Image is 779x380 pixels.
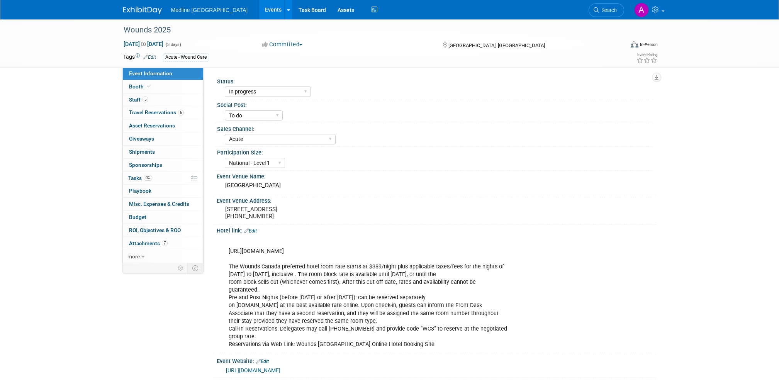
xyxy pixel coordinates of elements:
span: Medline [GEOGRAPHIC_DATA] [171,7,248,13]
span: Booth [129,83,153,90]
span: [DATE] [DATE] [123,41,164,47]
a: Sponsorships [123,159,203,171]
div: Event Venue Name: [217,171,656,180]
a: Shipments [123,146,203,158]
a: ROI, Objectives & ROO [123,224,203,237]
div: Event Venue Address: [217,195,656,205]
a: Playbook [123,185,203,197]
a: Booth [123,80,203,93]
a: Edit [244,228,257,234]
div: Event Website: [217,355,656,365]
div: [GEOGRAPHIC_DATA] [222,180,650,192]
span: more [127,253,140,260]
div: Participation Size: [217,147,653,156]
div: Sales Channel: [217,123,653,133]
span: ROI, Objectives & ROO [129,227,181,233]
span: Budget [129,214,146,220]
a: Travel Reservations6 [123,106,203,119]
a: Attachments7 [123,237,203,250]
a: Tasks0% [123,172,203,185]
img: Angela Douglas [634,3,649,17]
span: Staff [129,97,148,103]
div: In-Person [640,42,658,47]
span: Giveaways [129,136,154,142]
span: Asset Reservations [129,122,175,129]
a: Giveaways [123,132,203,145]
span: 5 [143,97,148,102]
span: Misc. Expenses & Credits [129,201,189,207]
div: Acute - Wound Care [163,53,209,61]
td: Tags [123,53,156,62]
button: Committed [260,41,305,49]
span: Shipments [129,149,155,155]
div: Hotel link: [217,225,656,235]
div: Status: [217,76,653,85]
pre: [STREET_ADDRESS] [PHONE_NUMBER] [225,206,391,220]
a: Edit [143,54,156,60]
span: Travel Reservations [129,109,184,115]
a: [URL][DOMAIN_NAME] [226,367,280,373]
span: 6 [178,110,184,115]
span: [GEOGRAPHIC_DATA], [GEOGRAPHIC_DATA] [448,42,545,48]
div: Event Rating [636,53,657,57]
span: Sponsorships [129,162,162,168]
img: ExhibitDay [123,7,162,14]
a: Misc. Expenses & Credits [123,198,203,210]
td: Toggle Event Tabs [187,263,203,273]
span: to [140,41,147,47]
a: Event Information [123,67,203,80]
span: Tasks [128,175,152,181]
span: Search [599,7,617,13]
a: Search [589,3,624,17]
a: Staff5 [123,93,203,106]
a: Budget [123,211,203,224]
a: Asset Reservations [123,119,203,132]
img: Format-Inperson.png [631,41,638,47]
td: Personalize Event Tab Strip [174,263,188,273]
div: Social Post: [217,99,653,109]
a: more [123,250,203,263]
span: (3 days) [165,42,181,47]
div: Event Format [579,40,658,52]
i: Booth reservation complete [147,84,151,88]
div: [URL][DOMAIN_NAME] The Wounds Canada preferred hotel room rate starts at $389/night plus applicab... [223,236,571,352]
div: Wounds 2025 [121,23,613,37]
span: Attachments [129,240,168,246]
span: 0% [144,175,152,181]
span: 7 [162,240,168,246]
a: Edit [256,359,269,364]
span: Event Information [129,70,172,76]
span: Playbook [129,188,151,194]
